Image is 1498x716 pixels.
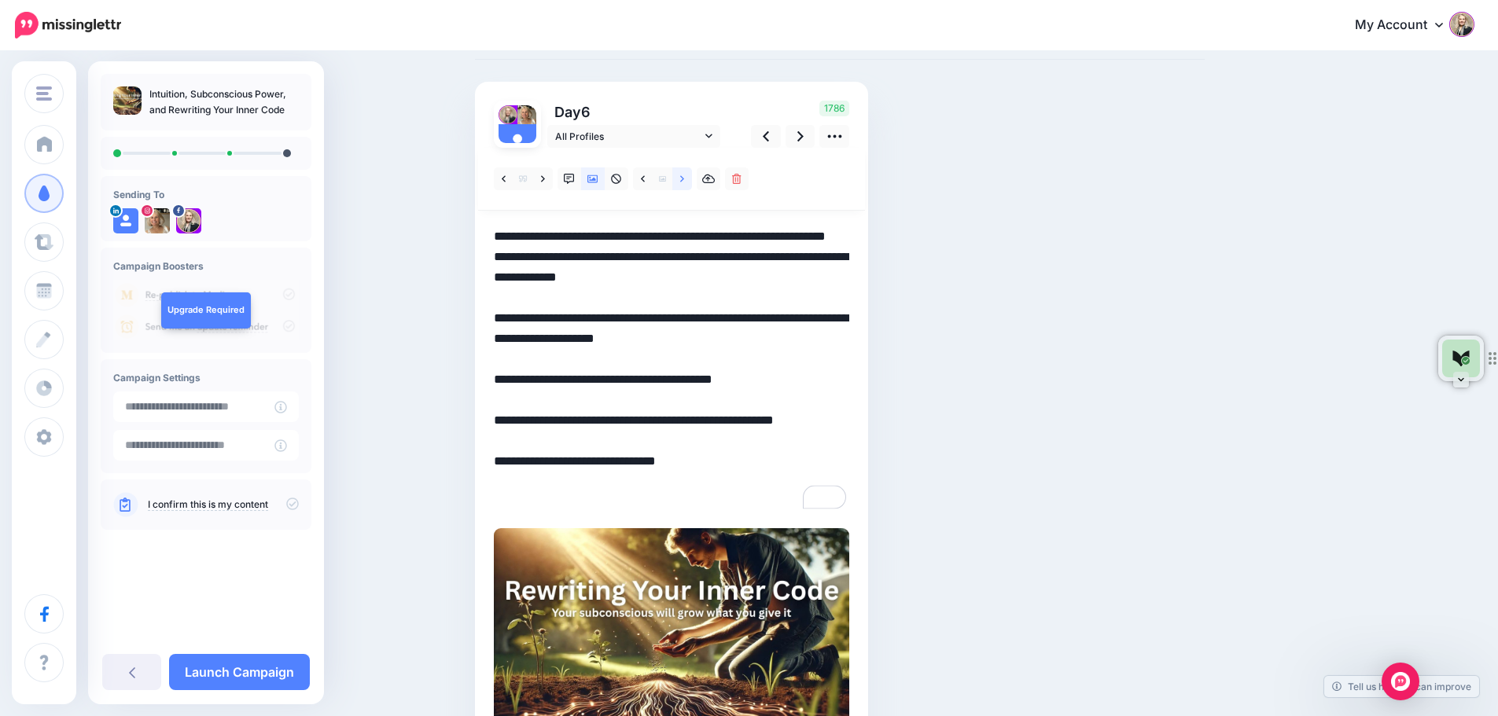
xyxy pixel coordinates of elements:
[161,292,251,329] a: Upgrade Required
[517,105,536,124] img: 451395311_495900419469078_553458371124701532_n-bsa153214.jpg
[1382,663,1419,700] div: Open Intercom Messenger
[176,208,201,233] img: 290742663_690246859085558_2546020681360716234_n-bsa153213.jpg
[15,12,121,39] img: Missinglettr
[113,372,299,384] h4: Campaign Settings
[555,128,701,145] span: All Profiles
[1324,676,1479,697] a: Tell us how we can improve
[494,226,849,512] textarea: To enrich screen reader interactions, please activate Accessibility in Grammarly extension settings
[113,280,299,340] img: campaign_review_boosters.png
[113,208,138,233] img: user_default_image.png
[499,105,517,124] img: 290742663_690246859085558_2546020681360716234_n-bsa153213.jpg
[113,86,142,115] img: 6974a78e86742881f476e57c8daa6238_thumb.jpg
[113,260,299,272] h4: Campaign Boosters
[148,498,268,511] a: I confirm this is my content
[145,208,170,233] img: 451395311_495900419469078_553458371124701532_n-bsa153214.jpg
[36,86,52,101] img: menu.png
[547,125,720,148] a: All Profiles
[581,104,591,120] span: 6
[1339,6,1474,45] a: My Account
[499,124,536,162] img: user_default_image.png
[819,101,849,116] span: 1786
[113,189,299,200] h4: Sending To
[547,101,723,123] p: Day
[149,86,299,118] p: Intuition, Subconscious Power, and Rewriting Your Inner Code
